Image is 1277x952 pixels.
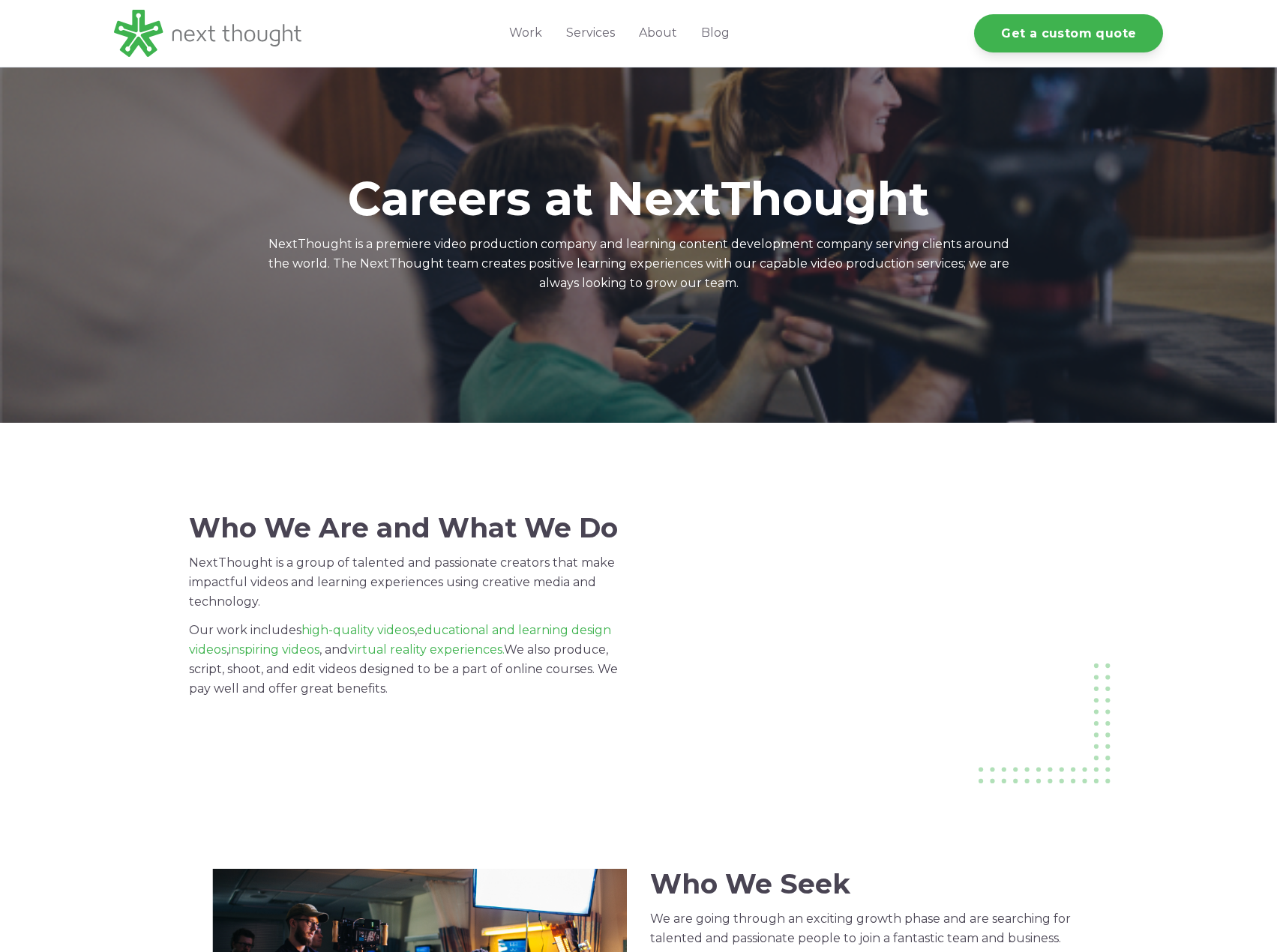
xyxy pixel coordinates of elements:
[189,623,611,657] a: educational and learning design videos
[650,869,1089,900] h2: Who We Seek
[650,513,1089,759] iframe: HubSpot Video
[974,14,1163,52] a: Get a custom quote
[114,10,301,57] img: LG - NextThought Logo
[301,623,415,637] a: high-quality videos
[189,513,628,543] h2: Who We Are and What We Do
[189,621,628,699] p: Our work includes , , , and We also produce, script, shoot, and edit videos designed to be a part...
[229,642,319,657] a: inspiring videos
[189,553,628,612] p: NextThought is a group of talented and passionate creators that make impactful videos and learnin...
[264,172,1014,226] h1: Careers at NextThought
[650,909,1089,948] p: We are going through an exciting growth phase and are searching for talented and passionate peopl...
[264,235,1014,293] p: NextThought is a premiere video production company and learning content development company servi...
[348,642,504,657] a: virtual reality experiences.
